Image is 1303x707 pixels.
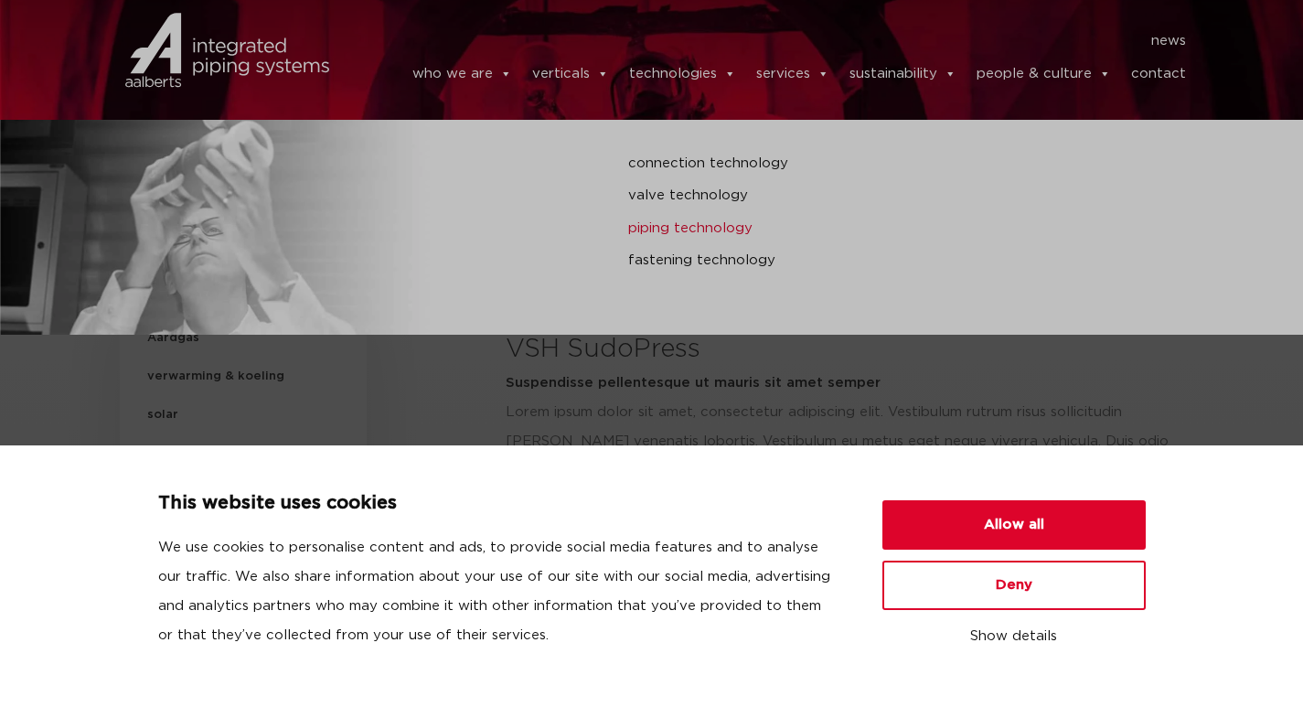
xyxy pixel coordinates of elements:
[138,434,348,473] span: sprinkler
[849,56,956,92] a: sustainability
[977,56,1111,92] a: people & culture
[882,500,1146,550] button: Allow all
[412,56,512,92] a: who we are
[158,533,838,650] p: We use cookies to personalise content and ads, to provide social media features and to analyse ou...
[628,184,1117,208] a: valve technology
[629,56,736,92] a: technologies
[532,56,609,92] a: verticals
[756,56,829,92] a: services
[158,489,838,519] p: This website uses cookies
[1131,56,1186,92] a: contact
[628,249,1117,273] a: fastening technology
[506,398,1183,573] p: Lorem ipsum dolor sit amet, consectetur adipiscing elit. Vestibulum rutrum risus sollicitudin [PE...
[628,152,1117,176] a: connection technology
[138,319,348,358] span: Aardgas
[506,369,1183,398] h5: Suspendisse pellentesque ut mauris sit amet semper
[138,396,348,434] span: solar
[628,217,1117,241] a: piping technology
[357,27,1187,56] nav: Menu
[882,561,1146,610] button: Deny
[138,358,348,396] span: verwarming & koeling
[1151,27,1186,56] a: news
[882,621,1146,652] button: Show details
